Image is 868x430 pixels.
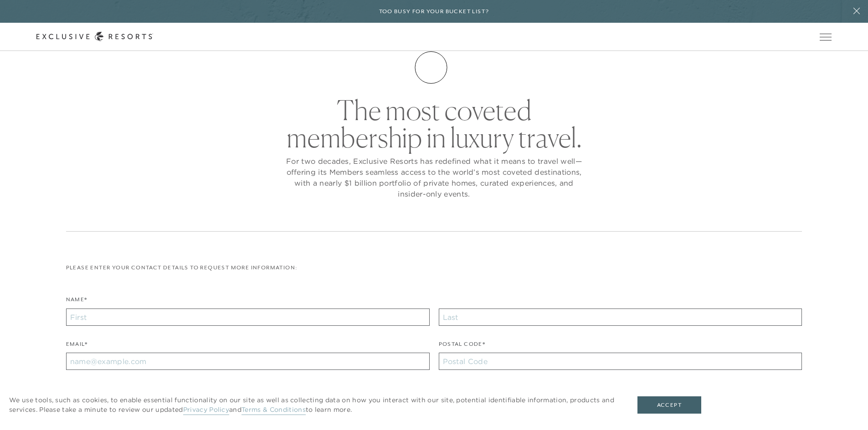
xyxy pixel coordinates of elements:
input: Postal Code [439,353,802,370]
button: Accept [637,396,701,414]
input: Last [439,309,802,326]
h6: Too busy for your bucket list? [379,7,489,16]
h2: The most coveted membership in luxury travel. [284,96,585,151]
p: Please enter your contact details to request more information: [66,263,802,272]
label: Name* [66,295,87,309]
input: First [66,309,430,326]
a: Terms & Conditions [241,405,306,415]
label: Email* [66,340,87,353]
p: We use tools, such as cookies, to enable essential functionality on our site as well as collectin... [9,395,619,415]
a: Privacy Policy [183,405,229,415]
label: Postal Code* [439,340,486,353]
button: Open navigation [820,34,832,40]
p: For two decades, Exclusive Resorts has redefined what it means to travel well—offering its Member... [284,156,585,199]
input: name@example.com [66,353,430,370]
